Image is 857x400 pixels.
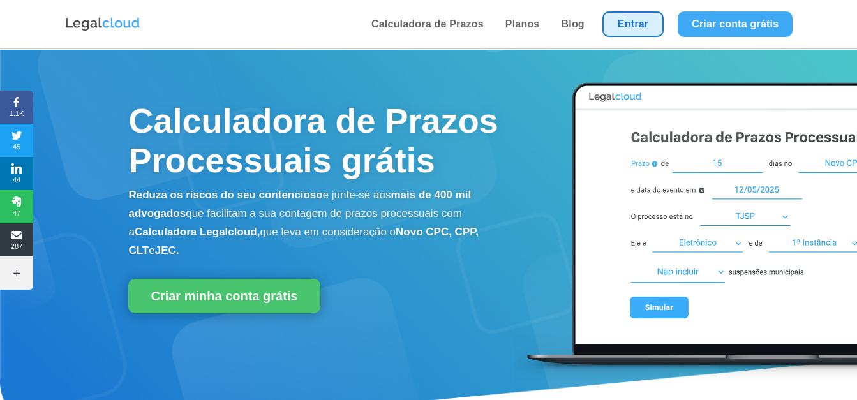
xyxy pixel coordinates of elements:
[64,16,141,33] img: Logo da Legalcloud
[128,101,498,179] span: Calculadora de Prazos Processuais grátis
[155,244,179,256] b: JEC.
[128,226,479,256] b: Novo CPC, CPP, CLT
[128,189,471,219] b: mais de 400 mil advogados
[128,279,320,313] a: Criar minha conta grátis
[128,186,514,260] p: e junte-se aos que facilitam a sua contagem de prazos processuais com a que leva em consideração o e
[678,11,793,37] a: Criar conta grátis
[602,11,664,37] a: Entrar
[135,226,260,238] b: Calculadora Legalcloud,
[128,189,322,201] b: Reduza os riscos do seu contencioso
